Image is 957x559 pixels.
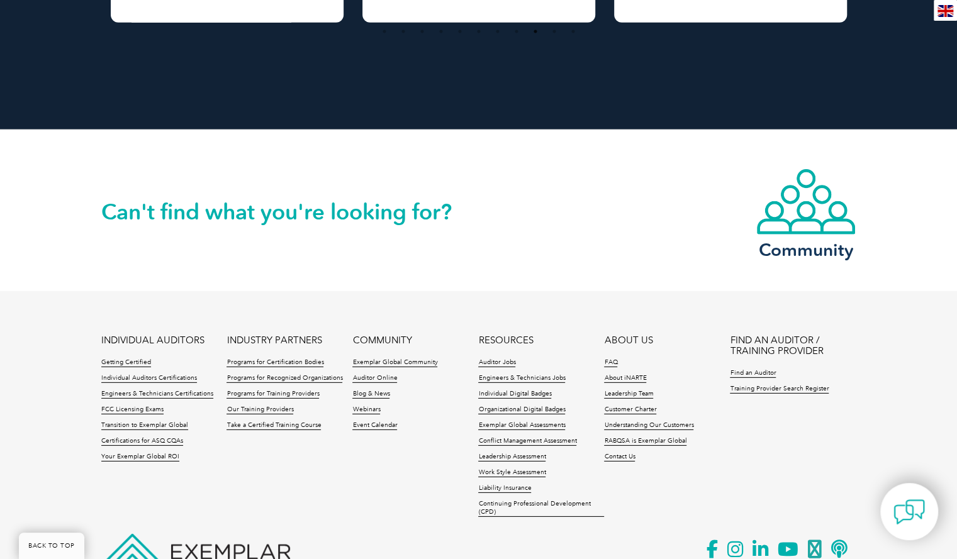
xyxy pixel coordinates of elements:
a: Engineers & Technicians Certifications [101,390,213,399]
a: About iNARTE [604,374,646,383]
a: FAQ [604,358,617,367]
a: Community [756,168,856,258]
a: FCC Licensing Exams [101,406,164,414]
a: Work Style Assessment [478,468,546,477]
button: 6 of 4 [473,25,485,38]
a: Individual Auditors Certifications [101,374,197,383]
a: Engineers & Technicians Jobs [478,374,565,383]
a: Continuing Professional Development (CPD) [478,500,604,517]
a: Programs for Certification Bodies [227,358,323,367]
a: Event Calendar [352,421,397,430]
a: Certifications for ASQ CQAs [101,437,183,446]
a: COMMUNITY [352,335,411,346]
a: RABQSA is Exemplar Global [604,437,686,446]
a: RESOURCES [478,335,533,346]
h3: Community [756,242,856,258]
a: Blog & News [352,390,389,399]
a: Exemplar Global Community [352,358,437,367]
a: Leadership Team [604,390,653,399]
button: 3 of 4 [416,25,428,38]
a: Webinars [352,406,380,414]
img: en [937,5,953,17]
img: icon-community.webp [756,168,856,236]
h2: Can't find what you're looking for? [101,202,479,222]
button: 9 of 4 [529,25,542,38]
a: Auditor Jobs [478,358,515,367]
a: Leadership Assessment [478,453,546,462]
a: INDUSTRY PARTNERS [227,335,322,346]
button: 5 of 4 [454,25,466,38]
button: 8 of 4 [510,25,523,38]
img: contact-chat.png [893,496,925,528]
a: Take a Certified Training Course [227,421,321,430]
a: Contact Us [604,453,635,462]
button: 7 of 4 [491,25,504,38]
button: 11 of 4 [567,25,579,38]
button: 10 of 4 [548,25,561,38]
a: Understanding Our Customers [604,421,693,430]
a: Programs for Training Providers [227,390,319,399]
a: Getting Certified [101,358,151,367]
button: 2 of 4 [397,25,410,38]
a: Individual Digital Badges [478,390,551,399]
a: Find an Auditor [730,369,776,378]
a: Conflict Management Assessment [478,437,576,446]
a: Training Provider Search Register [730,385,829,394]
a: Liability Insurance [478,484,531,493]
a: Customer Charter [604,406,656,414]
a: Programs for Recognized Organizations [227,374,342,383]
a: Auditor Online [352,374,397,383]
a: Transition to Exemplar Global [101,421,188,430]
a: Organizational Digital Badges [478,406,565,414]
a: BACK TO TOP [19,533,84,559]
a: INDIVIDUAL AUDITORS [101,335,204,346]
a: Exemplar Global Assessments [478,421,565,430]
button: 1 of 4 [378,25,391,38]
a: ABOUT US [604,335,652,346]
a: Our Training Providers [227,406,293,414]
a: FIND AN AUDITOR / TRAINING PROVIDER [730,335,856,357]
a: Your Exemplar Global ROI [101,453,179,462]
button: 4 of 4 [435,25,447,38]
